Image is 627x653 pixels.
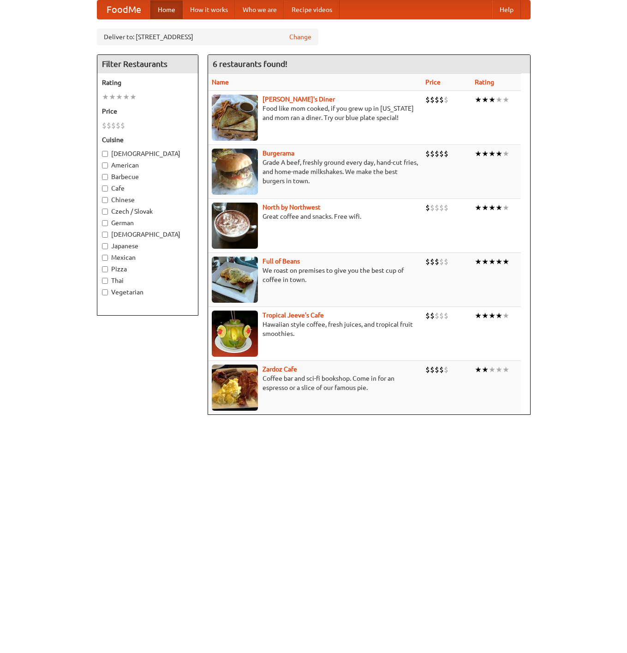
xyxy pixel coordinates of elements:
[439,203,444,213] li: $
[439,95,444,105] li: $
[263,96,335,103] a: [PERSON_NAME]'s Diner
[489,95,496,105] li: ★
[496,311,502,321] li: ★
[212,212,418,221] p: Great coffee and snacks. Free wifi.
[212,203,258,249] img: north.jpg
[102,264,193,274] label: Pizza
[502,149,509,159] li: ★
[482,95,489,105] li: ★
[102,255,108,261] input: Mexican
[263,204,321,211] a: North by Northwest
[102,135,193,144] h5: Cuisine
[263,312,324,319] a: Tropical Jeeve's Cafe
[289,32,311,42] a: Change
[489,203,496,213] li: ★
[109,92,116,102] li: ★
[102,78,193,87] h5: Rating
[430,149,435,159] li: $
[439,149,444,159] li: $
[475,257,482,267] li: ★
[102,184,193,193] label: Cafe
[475,95,482,105] li: ★
[102,289,108,295] input: Vegetarian
[263,258,300,265] a: Full of Beans
[502,311,509,321] li: ★
[444,149,448,159] li: $
[102,120,107,131] li: $
[425,257,430,267] li: $
[502,95,509,105] li: ★
[102,195,193,204] label: Chinese
[439,365,444,375] li: $
[116,120,120,131] li: $
[444,257,448,267] li: $
[482,203,489,213] li: ★
[502,257,509,267] li: ★
[102,232,108,238] input: [DEMOGRAPHIC_DATA]
[212,158,418,186] p: Grade A beef, freshly ground every day, hand-cut fries, and home-made milkshakes. We make the bes...
[107,120,111,131] li: $
[489,257,496,267] li: ★
[444,203,448,213] li: $
[102,197,108,203] input: Chinese
[284,0,340,19] a: Recipe videos
[212,104,418,122] p: Food like mom cooked, if you grew up in [US_STATE] and mom ran a diner. Try our blue plate special!
[235,0,284,19] a: Who we are
[444,365,448,375] li: $
[425,203,430,213] li: $
[425,365,430,375] li: $
[97,55,198,73] h4: Filter Restaurants
[435,257,439,267] li: $
[482,311,489,321] li: ★
[102,243,108,249] input: Japanese
[102,253,193,262] label: Mexican
[212,365,258,411] img: zardoz.jpg
[212,95,258,141] img: sallys.jpg
[102,220,108,226] input: German
[496,149,502,159] li: ★
[435,311,439,321] li: $
[482,257,489,267] li: ★
[102,278,108,284] input: Thai
[212,320,418,338] p: Hawaiian style coffee, fresh juices, and tropical fruit smoothies.
[212,257,258,303] img: beans.jpg
[425,311,430,321] li: $
[102,288,193,297] label: Vegetarian
[213,60,287,68] ng-pluralize: 6 restaurants found!
[102,174,108,180] input: Barbecue
[475,365,482,375] li: ★
[435,203,439,213] li: $
[475,78,494,86] a: Rating
[111,120,116,131] li: $
[430,203,435,213] li: $
[435,95,439,105] li: $
[183,0,235,19] a: How it works
[102,186,108,192] input: Cafe
[489,149,496,159] li: ★
[496,257,502,267] li: ★
[430,311,435,321] li: $
[502,203,509,213] li: ★
[120,120,125,131] li: $
[102,149,193,158] label: [DEMOGRAPHIC_DATA]
[212,266,418,284] p: We roast on premises to give you the best cup of coffee in town.
[102,218,193,228] label: German
[482,365,489,375] li: ★
[263,365,297,373] a: Zardoz Cafe
[263,150,294,157] a: Burgerama
[425,149,430,159] li: $
[489,365,496,375] li: ★
[502,365,509,375] li: ★
[430,365,435,375] li: $
[212,78,229,86] a: Name
[475,149,482,159] li: ★
[444,95,448,105] li: $
[102,107,193,116] h5: Price
[435,149,439,159] li: $
[130,92,137,102] li: ★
